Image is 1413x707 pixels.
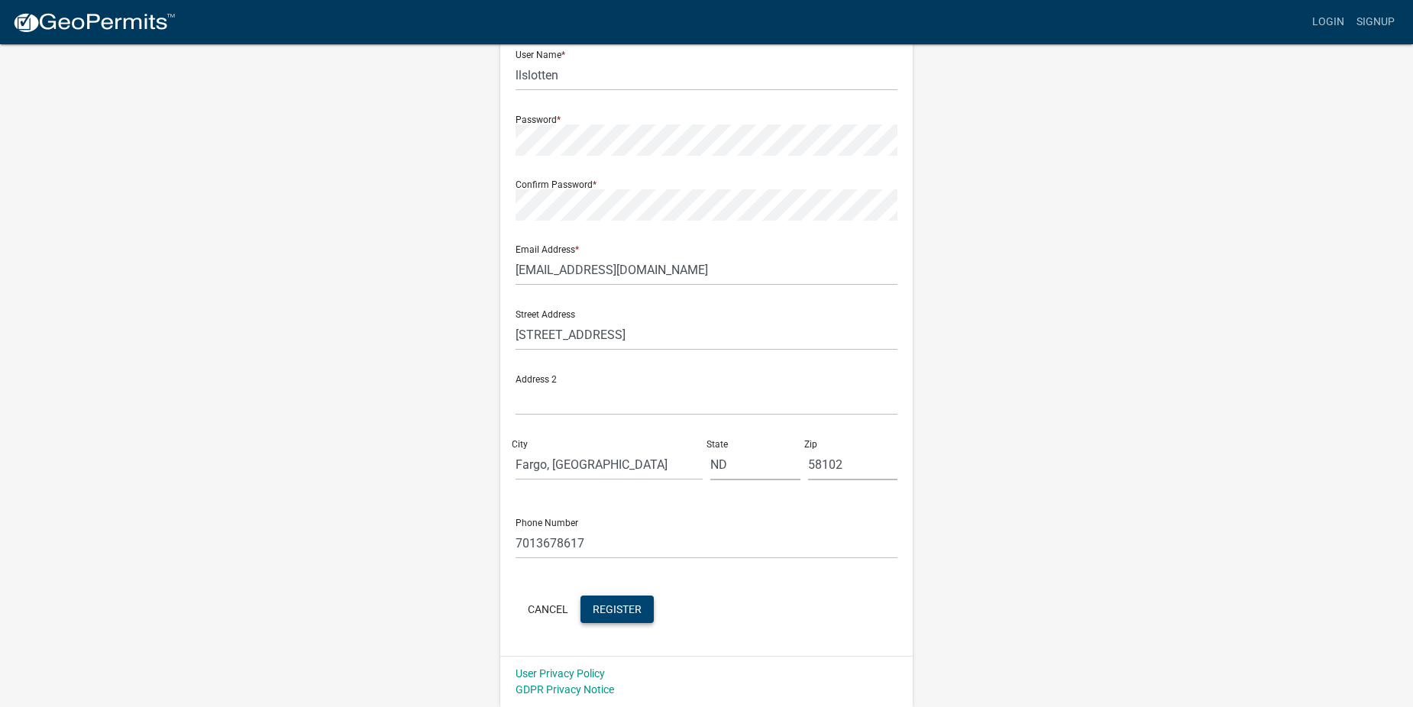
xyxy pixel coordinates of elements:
[593,602,642,615] span: Register
[516,667,605,680] a: User Privacy Policy
[516,596,580,623] button: Cancel
[1350,8,1401,37] a: Signup
[580,596,654,623] button: Register
[1306,8,1350,37] a: Login
[516,683,614,696] a: GDPR Privacy Notice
